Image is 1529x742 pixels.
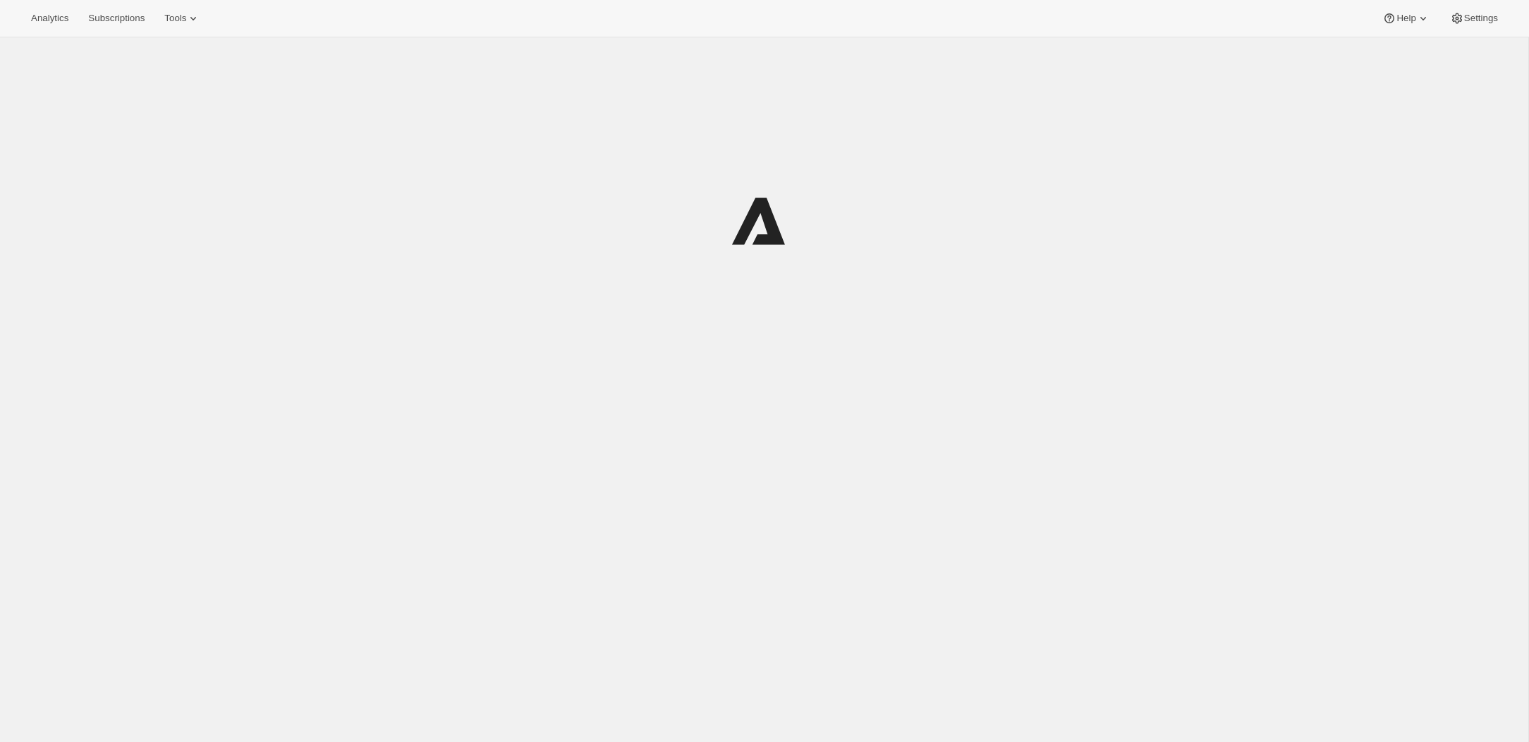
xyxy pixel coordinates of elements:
span: Settings [1464,13,1498,24]
span: Subscriptions [88,13,145,24]
button: Analytics [23,8,77,28]
button: Settings [1442,8,1506,28]
span: Analytics [31,13,68,24]
span: Help [1396,13,1415,24]
button: Tools [156,8,209,28]
button: Subscriptions [80,8,153,28]
button: Help [1374,8,1438,28]
span: Tools [164,13,186,24]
